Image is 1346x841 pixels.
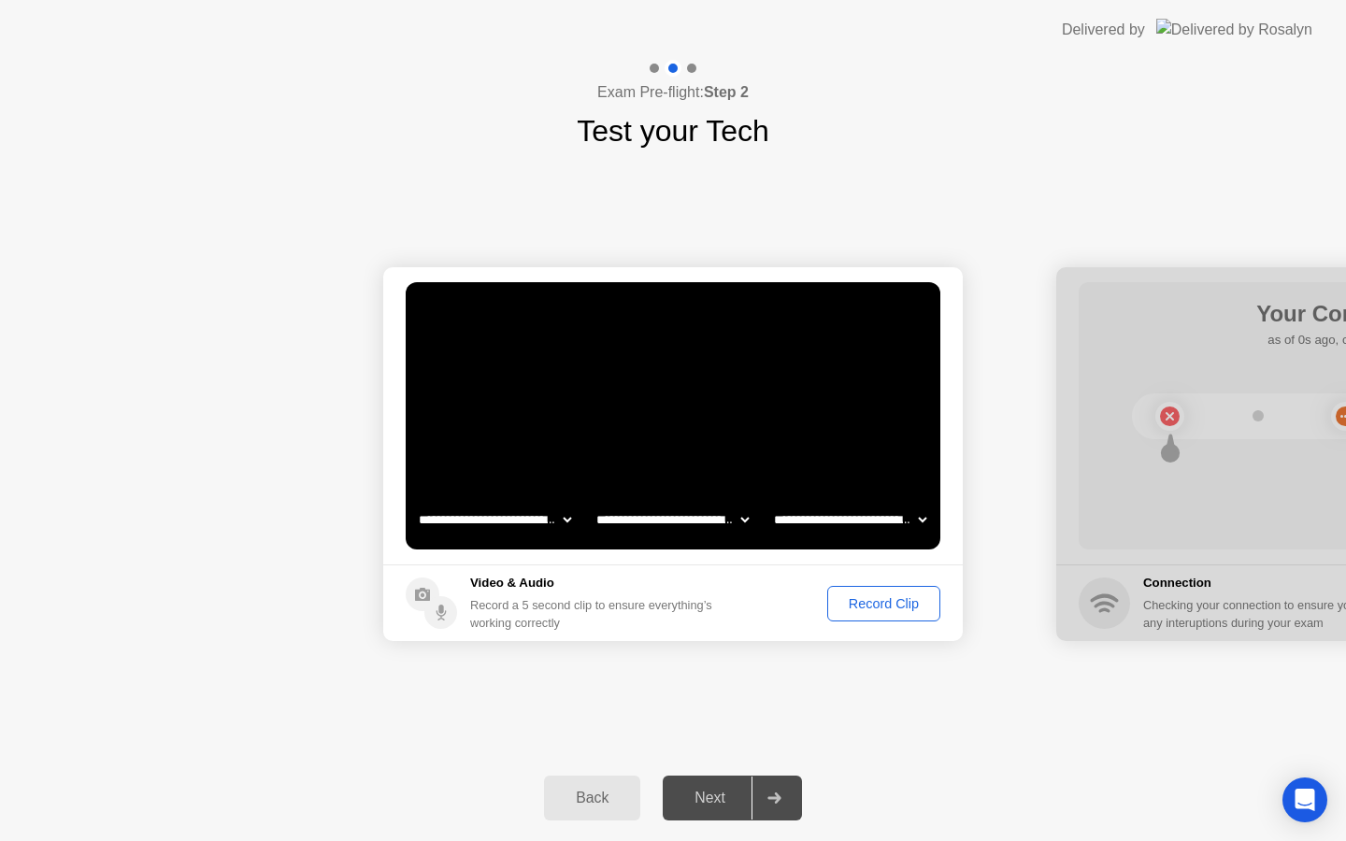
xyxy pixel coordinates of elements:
[470,596,720,632] div: Record a 5 second clip to ensure everything’s working correctly
[593,501,752,538] select: Available speakers
[1156,19,1312,40] img: Delivered by Rosalyn
[704,84,749,100] b: Step 2
[834,596,934,611] div: Record Clip
[415,501,575,538] select: Available cameras
[470,574,720,592] h5: Video & Audio
[770,501,930,538] select: Available microphones
[544,776,640,820] button: Back
[827,586,940,621] button: Record Clip
[1282,777,1327,822] div: Open Intercom Messenger
[577,108,769,153] h1: Test your Tech
[668,790,752,806] div: Next
[1062,19,1145,41] div: Delivered by
[550,790,635,806] div: Back
[663,776,802,820] button: Next
[597,81,749,104] h4: Exam Pre-flight:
